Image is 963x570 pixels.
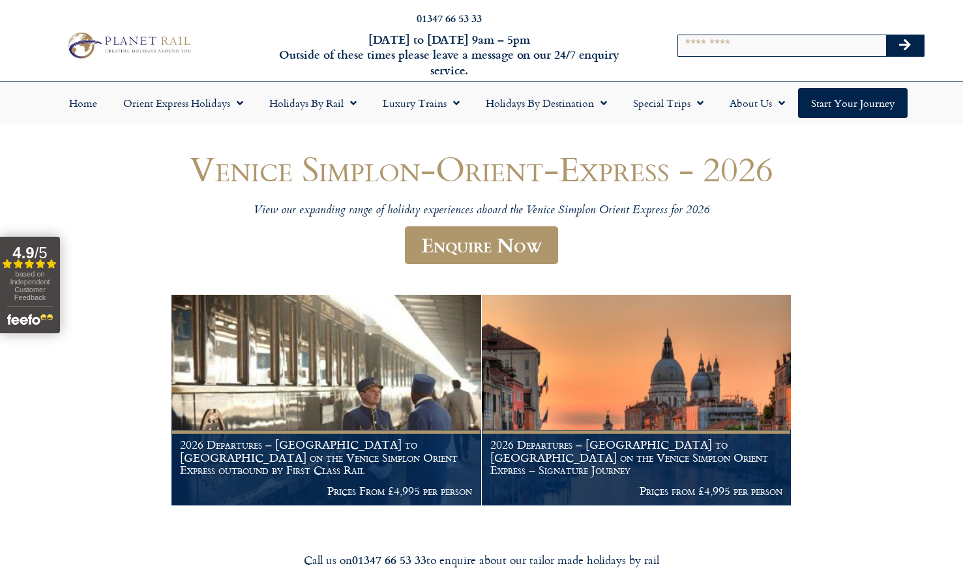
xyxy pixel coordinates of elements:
img: Planet Rail Train Holidays Logo [63,29,194,61]
h1: Venice Simplon-Orient-Express - 2026 [91,149,873,188]
a: Home [56,88,110,118]
a: Enquire Now [405,226,558,265]
a: Orient Express Holidays [110,88,256,118]
nav: Menu [7,88,956,118]
a: 2026 Departures – [GEOGRAPHIC_DATA] to [GEOGRAPHIC_DATA] on the Venice Simplon Orient Express out... [171,295,482,506]
a: Holidays by Rail [256,88,370,118]
a: About Us [717,88,798,118]
h1: 2026 Departures – [GEOGRAPHIC_DATA] to [GEOGRAPHIC_DATA] on the Venice Simplon Orient Express out... [180,438,472,477]
a: Luxury Trains [370,88,473,118]
strong: 01347 66 53 33 [352,551,426,568]
h1: 2026 Departures – [GEOGRAPHIC_DATA] to [GEOGRAPHIC_DATA] on the Venice Simplon Orient Express – S... [490,438,782,477]
p: Prices From £4,995 per person [180,485,472,498]
a: 01347 66 53 33 [417,10,482,25]
p: Prices from £4,995 per person [490,485,782,498]
img: Orient Express Special Venice compressed [482,295,792,505]
button: Search [886,35,924,56]
div: Call us on to enquire about our tailor made holidays by rail [117,552,847,567]
p: View our expanding range of holiday experiences aboard the Venice Simplon Orient Express for 2026 [91,203,873,218]
a: Holidays by Destination [473,88,620,118]
a: Special Trips [620,88,717,118]
h6: [DATE] to [DATE] 9am – 5pm Outside of these times please leave a message on our 24/7 enquiry serv... [260,32,639,78]
a: Start your Journey [798,88,908,118]
a: 2026 Departures – [GEOGRAPHIC_DATA] to [GEOGRAPHIC_DATA] on the Venice Simplon Orient Express – S... [482,295,792,506]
